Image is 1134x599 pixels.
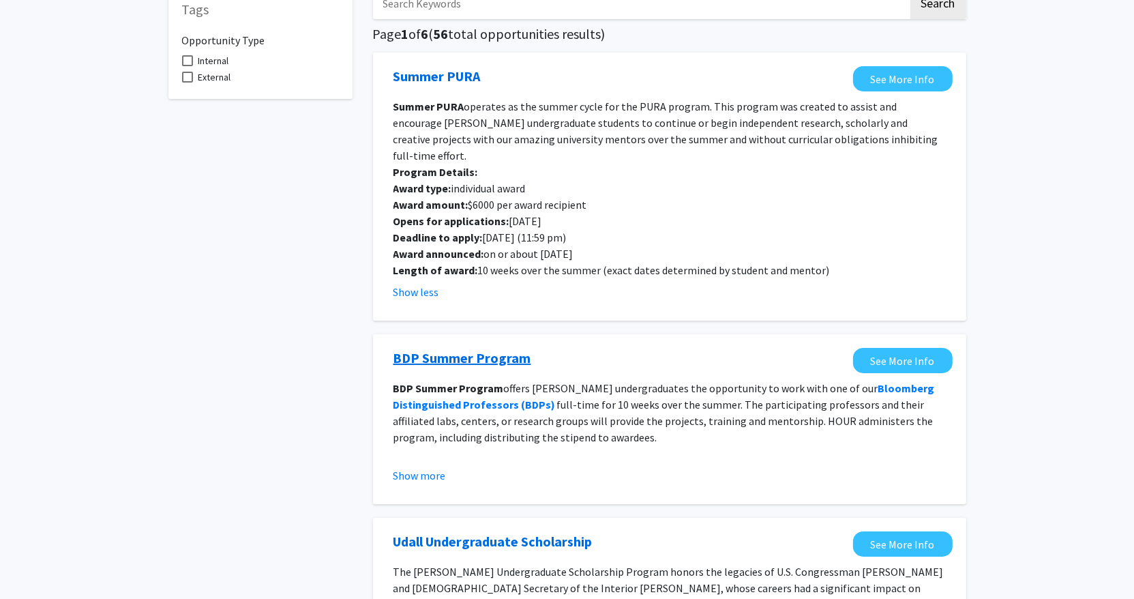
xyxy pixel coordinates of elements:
a: Opens in a new tab [853,66,953,91]
a: Opens in a new tab [853,348,953,373]
h6: Opportunity Type [182,23,339,47]
a: Opens in a new tab [393,348,531,368]
a: Opens in a new tab [393,66,481,87]
p: 10 weeks over the summer (exact dates determined by student and mentor) [393,262,946,278]
a: Opens in a new tab [853,531,953,557]
p: on or about [DATE] [393,246,946,262]
strong: Opens for applications: [393,214,509,228]
p: [DATE] [393,213,946,229]
strong: Deadline to apply: [393,231,483,244]
strong: BDP Summer Program [393,381,504,395]
span: operates as the summer cycle for the PURA program. This program was created to assist and encoura... [393,100,938,162]
p: [DATE] (11:59 pm) [393,229,946,246]
p: individual award [393,180,946,196]
p: $6000 per award recipient [393,196,946,213]
span: Internal [198,53,229,69]
p: offers [PERSON_NAME] undergraduates the opportunity to work with one of our full-time for 10 week... [393,380,946,445]
h5: Page of ( total opportunities results) [373,26,966,42]
span: 6 [421,25,429,42]
button: Show more [393,467,446,484]
strong: Award type: [393,181,451,195]
h5: Tags [182,1,339,18]
strong: Length of award: [393,263,478,277]
span: 1 [402,25,409,42]
strong: Award amount: [393,198,468,211]
button: Show less [393,284,439,300]
strong: Award announced: [393,247,484,261]
strong: Program Details: [393,165,478,179]
span: 56 [434,25,449,42]
iframe: Chat [10,538,58,589]
span: External [198,69,231,85]
a: Opens in a new tab [393,531,593,552]
strong: Summer PURA [393,100,464,113]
